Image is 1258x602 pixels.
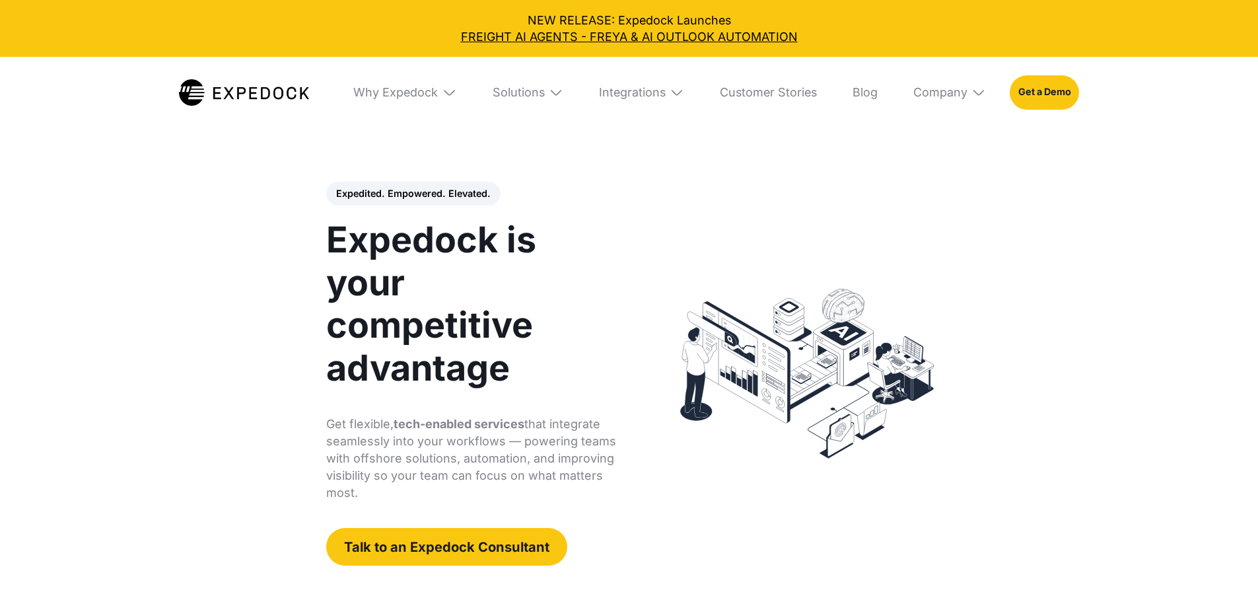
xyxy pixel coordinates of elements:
strong: tech-enabled services [394,417,524,431]
div: Company [913,85,967,100]
h1: Expedock is your competitive advantage [326,219,619,389]
div: Solutions [481,57,575,128]
div: NEW RELEASE: Expedock Launches [12,12,1246,45]
div: Company [901,57,998,128]
a: Customer Stories [708,57,829,128]
p: Get flexible, that integrate seamlessly into your workflows — powering teams with offshore soluti... [326,416,619,502]
a: Talk to an Expedock Consultant [326,528,567,565]
iframe: Chat Widget [1192,539,1258,602]
a: Blog [841,57,890,128]
div: Integrations [599,85,666,100]
div: Why Expedock [353,85,438,100]
a: FREIGHT AI AGENTS - FREYA & AI OUTLOOK AUTOMATION [12,28,1246,45]
div: Solutions [493,85,545,100]
div: Integrations [587,57,696,128]
div: Why Expedock [341,57,468,128]
a: Get a Demo [1010,75,1079,110]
